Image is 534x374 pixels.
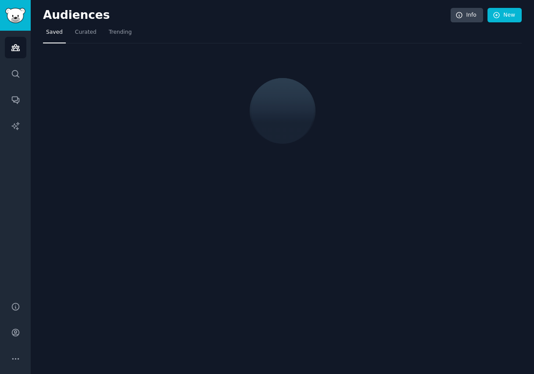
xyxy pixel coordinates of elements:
[43,8,451,22] h2: Audiences
[451,8,483,23] a: Info
[75,28,97,36] span: Curated
[487,8,522,23] a: New
[46,28,63,36] span: Saved
[109,28,132,36] span: Trending
[106,25,135,43] a: Trending
[5,8,25,23] img: GummySearch logo
[43,25,66,43] a: Saved
[72,25,100,43] a: Curated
